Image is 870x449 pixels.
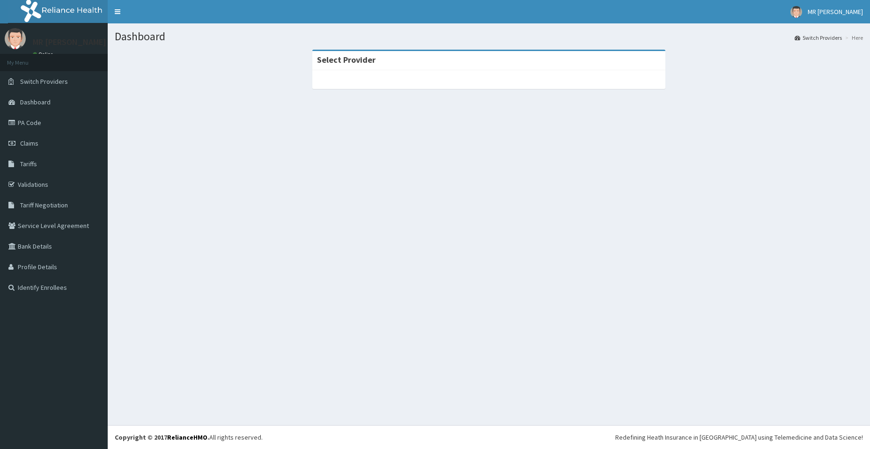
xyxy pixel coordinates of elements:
[843,34,863,42] li: Here
[5,28,26,49] img: User Image
[795,34,842,42] a: Switch Providers
[615,433,863,442] div: Redefining Heath Insurance in [GEOGRAPHIC_DATA] using Telemedicine and Data Science!
[167,433,207,442] a: RelianceHMO
[33,38,106,46] p: MR [PERSON_NAME]
[115,30,863,43] h1: Dashboard
[115,433,209,442] strong: Copyright © 2017 .
[33,51,55,58] a: Online
[20,160,37,168] span: Tariffs
[20,139,38,147] span: Claims
[20,77,68,86] span: Switch Providers
[20,98,51,106] span: Dashboard
[20,201,68,209] span: Tariff Negotiation
[790,6,802,18] img: User Image
[317,54,376,65] strong: Select Provider
[808,7,863,16] span: MR [PERSON_NAME]
[108,425,870,449] footer: All rights reserved.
